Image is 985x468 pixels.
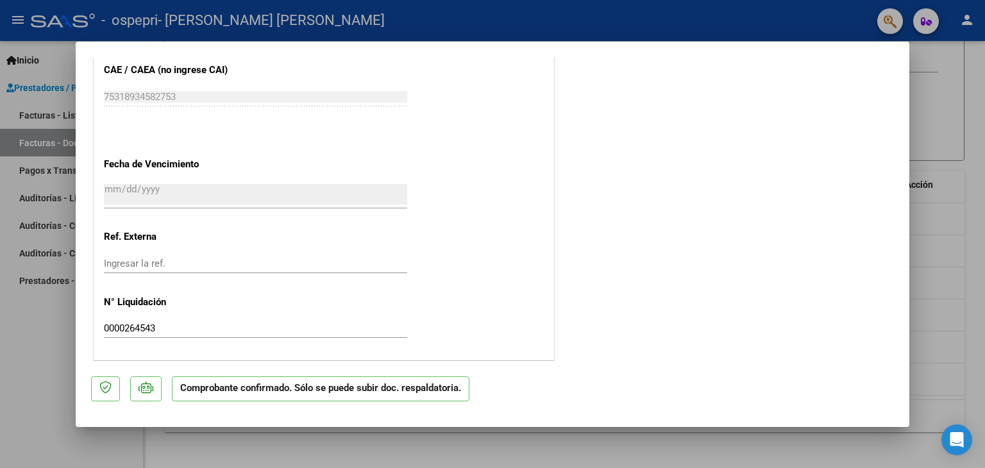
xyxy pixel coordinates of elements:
[104,157,236,172] p: Fecha de Vencimiento
[172,376,469,401] p: Comprobante confirmado. Sólo se puede subir doc. respaldatoria.
[104,295,236,310] p: N° Liquidación
[104,63,236,78] p: CAE / CAEA (no ingrese CAI)
[104,230,236,244] p: Ref. Externa
[941,424,972,455] div: Open Intercom Messenger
